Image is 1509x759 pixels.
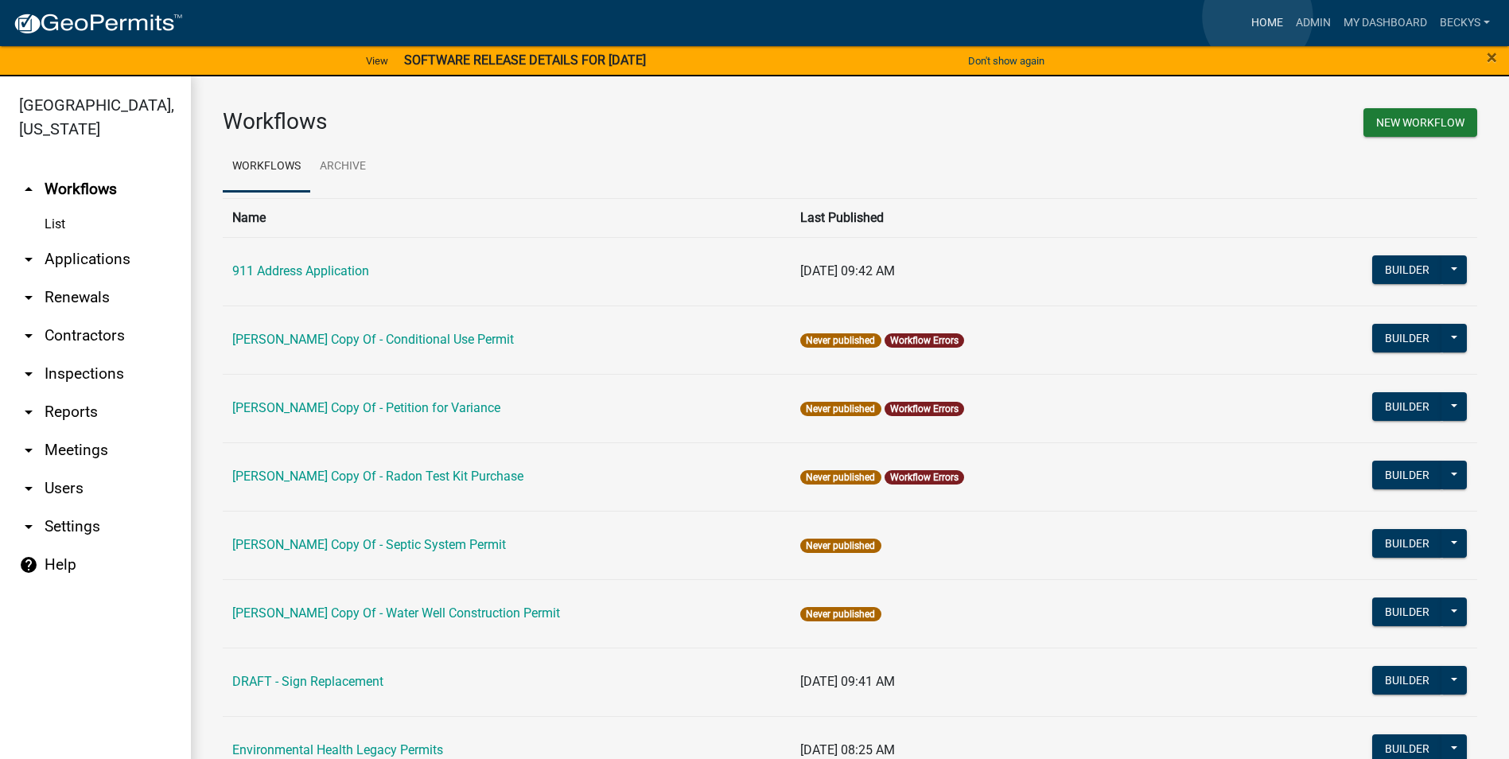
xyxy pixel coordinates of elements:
[1372,529,1442,558] button: Builder
[800,742,895,757] span: [DATE] 08:25 AM
[232,537,506,552] a: [PERSON_NAME] Copy Of - Septic System Permit
[360,48,395,74] a: View
[890,403,959,415] a: Workflow Errors
[232,742,443,757] a: Environmental Health Legacy Permits
[1433,8,1496,38] a: beckys
[19,326,38,345] i: arrow_drop_down
[19,441,38,460] i: arrow_drop_down
[1487,48,1497,67] button: Close
[791,198,1288,237] th: Last Published
[1487,46,1497,68] span: ×
[1372,461,1442,489] button: Builder
[232,469,523,484] a: [PERSON_NAME] Copy Of - Radon Test Kit Purchase
[232,263,369,278] a: 911 Address Application
[223,142,310,193] a: Workflows
[232,674,383,689] a: DRAFT - Sign Replacement
[1372,324,1442,352] button: Builder
[800,402,881,416] span: Never published
[962,48,1051,74] button: Don't show again
[19,250,38,269] i: arrow_drop_down
[1372,666,1442,695] button: Builder
[232,400,500,415] a: [PERSON_NAME] Copy Of - Petition for Variance
[800,470,881,485] span: Never published
[223,108,838,135] h3: Workflows
[800,607,881,621] span: Never published
[223,198,791,237] th: Name
[310,142,375,193] a: Archive
[1372,255,1442,284] button: Builder
[1245,8,1289,38] a: Home
[800,263,895,278] span: [DATE] 09:42 AM
[232,332,514,347] a: [PERSON_NAME] Copy Of - Conditional Use Permit
[800,539,881,553] span: Never published
[1363,108,1477,137] button: New Workflow
[800,333,881,348] span: Never published
[404,53,646,68] strong: SOFTWARE RELEASE DETAILS FOR [DATE]
[19,288,38,307] i: arrow_drop_down
[890,335,959,346] a: Workflow Errors
[800,674,895,689] span: [DATE] 09:41 AM
[1372,392,1442,421] button: Builder
[19,364,38,383] i: arrow_drop_down
[19,403,38,422] i: arrow_drop_down
[890,472,959,483] a: Workflow Errors
[19,517,38,536] i: arrow_drop_down
[1372,597,1442,626] button: Builder
[19,479,38,498] i: arrow_drop_down
[1289,8,1337,38] a: Admin
[19,555,38,574] i: help
[1337,8,1433,38] a: My Dashboard
[19,180,38,199] i: arrow_drop_up
[232,605,560,621] a: [PERSON_NAME] Copy Of - Water Well Construction Permit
